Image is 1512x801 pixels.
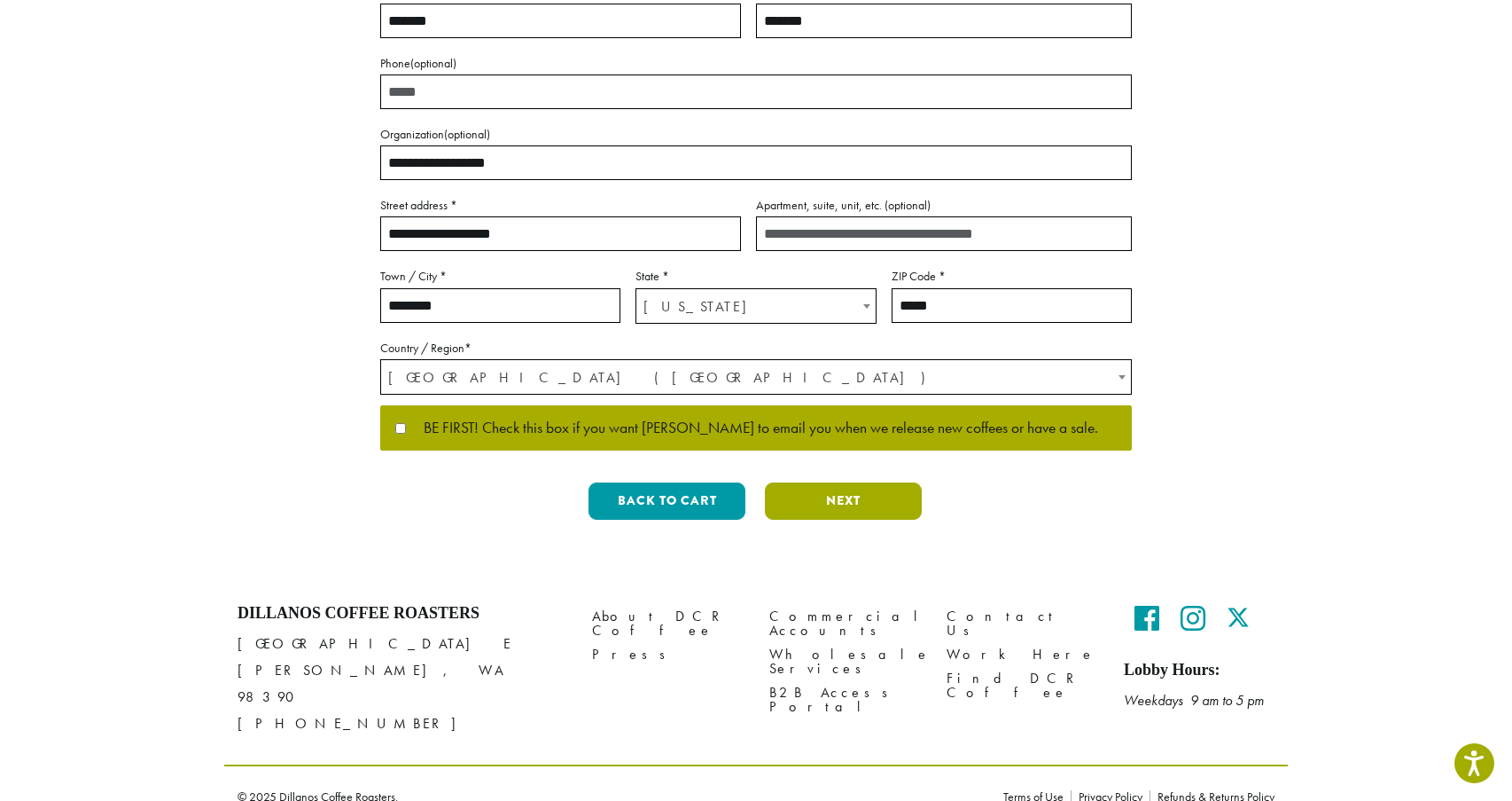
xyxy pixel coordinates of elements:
em: Weekdays 9 am to 5 pm [1124,691,1264,710]
button: Next [765,483,922,520]
a: B2B Access Portal [769,681,920,719]
p: [GEOGRAPHIC_DATA] E [PERSON_NAME], WA 98390 [PHONE_NUMBER] [238,631,565,737]
label: Town / City [380,265,620,287]
span: Washington [636,289,875,324]
a: Find DCR Coffee [947,667,1097,705]
input: BE FIRST! Check this box if you want [PERSON_NAME] to email you when we release new coffees or ha... [395,423,406,434]
label: State [635,265,876,287]
label: Organization [380,123,1132,145]
a: Wholesale Services [769,643,920,681]
span: (optional) [885,197,931,213]
label: Apartment, suite, unit, etc. [756,194,1132,216]
span: United States (US) [381,360,1131,395]
a: About DCR Coffee [592,604,743,642]
h5: Lobby Hours: [1124,661,1274,680]
span: Country / Region [380,359,1132,395]
span: State [635,288,876,324]
a: Work Here [947,643,1097,667]
a: Contact Us [947,604,1097,642]
button: Back to cart [588,483,745,520]
span: (optional) [410,55,456,71]
h4: Dillanos Coffee Roasters [238,604,565,624]
span: BE FIRST! Check this box if you want [PERSON_NAME] to email you when we release new coffees or ha... [406,420,1098,436]
label: Street address [380,194,741,216]
a: Commercial Accounts [769,604,920,642]
span: (optional) [444,126,490,142]
label: ZIP Code [892,265,1132,287]
a: Press [592,643,743,667]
